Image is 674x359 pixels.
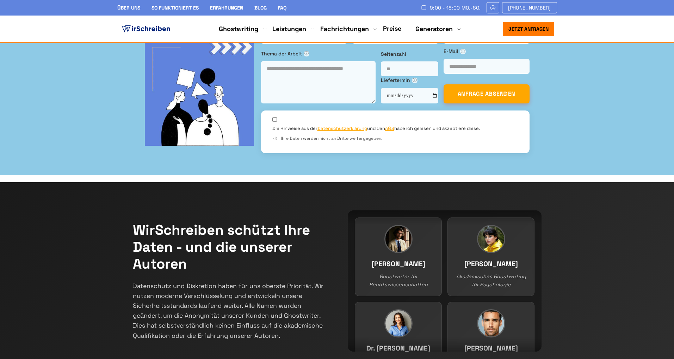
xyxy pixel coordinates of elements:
div: Team members continuous slider [348,210,542,352]
a: AGB [385,125,394,131]
a: [PHONE_NUMBER] [502,2,557,13]
span: ⓘ [412,78,418,83]
span: 9:00 - 18:00 Mo.-So. [430,5,481,11]
label: Seitenzahl [381,50,438,58]
span: ⓘ [304,51,309,56]
div: Ihre Daten werden nicht an Dritte weitergegeben. [272,135,518,142]
label: Thema der Arbeit [261,50,376,58]
label: Die Hinweise aus der und den habe ich gelesen und akzeptiere diese. [272,125,480,132]
img: Schedule [421,5,427,10]
img: logo ghostwriter-österreich [120,24,172,34]
h2: WirSchreiben schützt Ihre Daten - und die unserer Autoren [133,222,327,273]
span: ⓘ [460,49,466,54]
img: bg [145,36,254,146]
a: Ghostwriting [219,25,258,33]
h3: Dr. [PERSON_NAME] [362,343,434,354]
a: Datenschutzerklärung [317,125,367,131]
a: Generatoren [415,25,453,33]
label: E-Mail [444,47,530,55]
a: FAQ [278,5,286,11]
button: ANFRAGE ABSENDEN [444,84,530,103]
a: Über uns [117,5,140,11]
a: So funktioniert es [152,5,199,11]
h3: [PERSON_NAME] [362,259,434,270]
a: Fachrichtungen [320,25,369,33]
a: Leistungen [272,25,306,33]
img: Email [490,5,496,11]
a: Blog [254,5,267,11]
h3: [PERSON_NAME] [455,259,527,270]
h3: [PERSON_NAME] [455,343,527,354]
p: Datenschutz und Diskretion haben für uns oberste Priorität. Wir nutzen moderne Verschlüsselung un... [133,281,327,341]
button: Jetzt anfragen [503,22,554,36]
label: Liefertermin [381,76,438,84]
span: ⓘ [272,136,278,142]
span: [PHONE_NUMBER] [508,5,551,11]
a: Erfahrungen [210,5,243,11]
a: Preise [383,24,401,32]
